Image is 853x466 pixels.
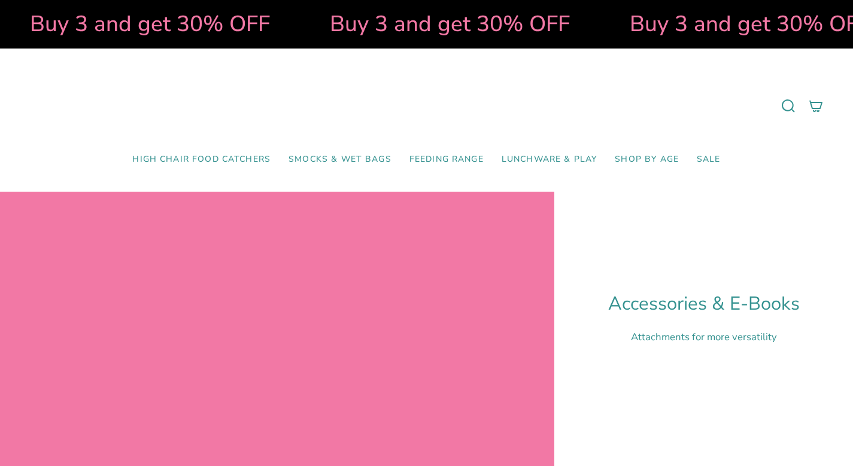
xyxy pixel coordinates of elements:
a: SALE [688,146,730,174]
a: High Chair Food Catchers [123,146,280,174]
a: Smocks & Wet Bags [280,146,400,174]
a: Feeding Range [400,146,493,174]
strong: Buy 3 and get 30% OFF [302,9,542,39]
p: Attachments for more versatility [608,330,800,344]
a: Mumma’s Little Helpers [323,66,530,146]
span: Lunchware & Play [502,155,597,165]
span: Feeding Range [409,155,484,165]
strong: Buy 3 and get 30% OFF [602,9,842,39]
span: Smocks & Wet Bags [289,155,391,165]
span: Shop by Age [615,155,679,165]
h1: Accessories & E-Books [608,293,800,315]
span: High Chair Food Catchers [132,155,271,165]
strong: Buy 3 and get 30% OFF [2,9,242,39]
a: Shop by Age [606,146,688,174]
span: SALE [697,155,721,165]
a: Lunchware & Play [493,146,606,174]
